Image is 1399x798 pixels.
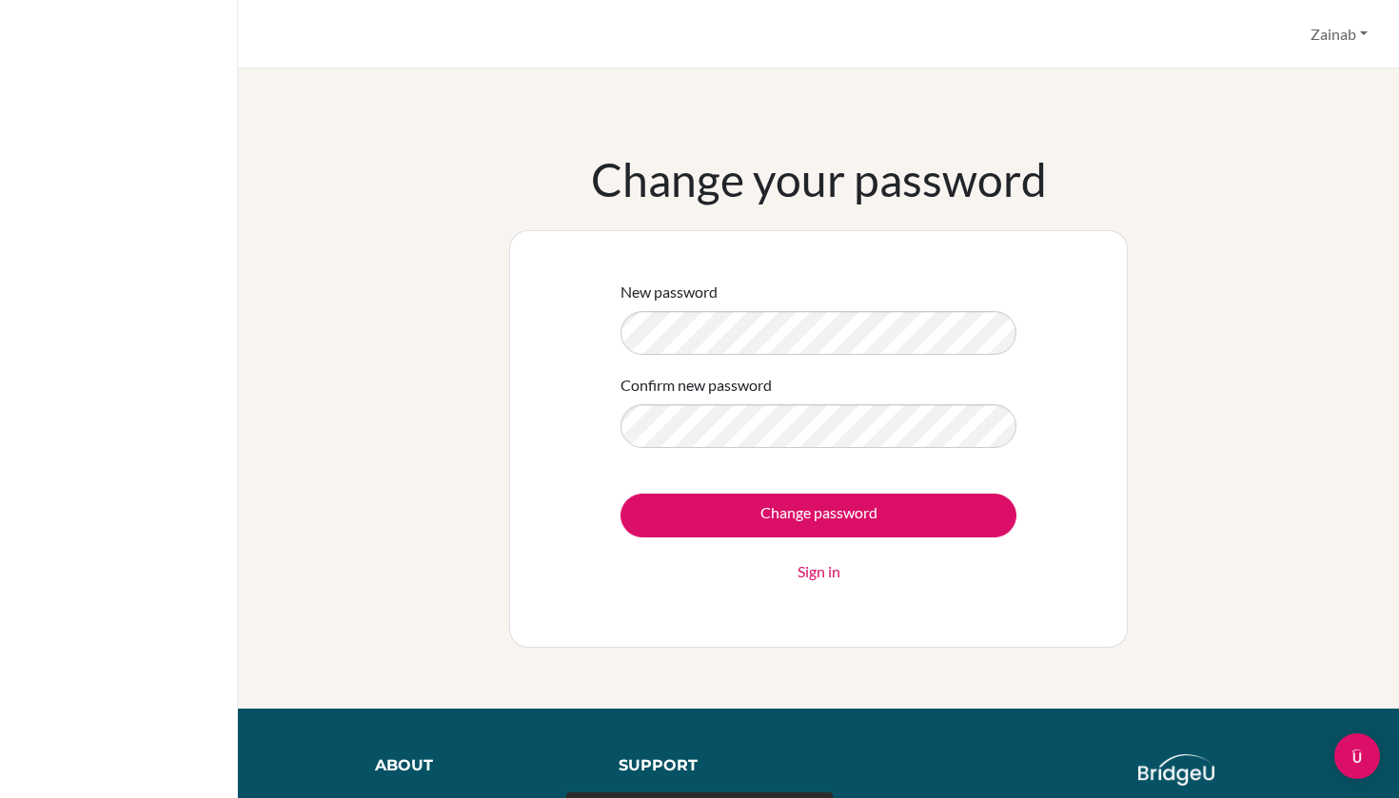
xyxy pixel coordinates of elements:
[621,281,718,303] label: New password
[591,152,1047,207] h1: Change your password
[1302,16,1376,52] button: Zainab
[1334,733,1380,779] div: Open Intercom Messenger
[619,754,800,777] div: Support
[1138,754,1215,786] img: logo_white@2x-f4f0deed5e89b7ecb1c2cc34c3e3d731f90f0f143d5ea2071677605dd97b5244.png
[621,374,772,397] label: Confirm new password
[375,754,575,777] div: About
[798,560,840,583] a: Sign in
[621,494,1016,537] input: Change password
